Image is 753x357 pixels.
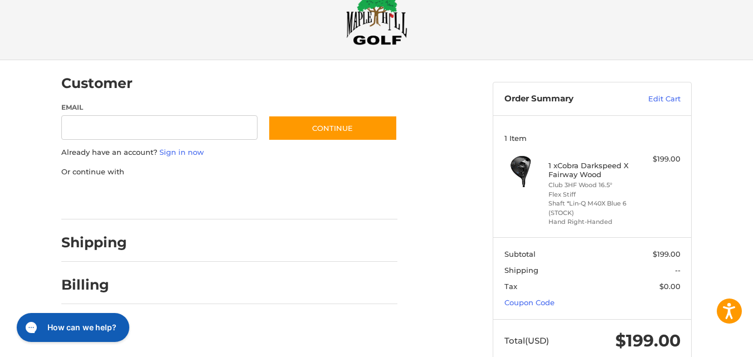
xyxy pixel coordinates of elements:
[61,102,258,113] label: Email
[268,115,397,141] button: Continue
[11,309,133,346] iframe: Gorgias live chat messenger
[548,190,634,199] li: Flex Stiff
[504,266,538,275] span: Shipping
[61,75,133,92] h2: Customer
[504,134,681,143] h3: 1 Item
[548,161,634,179] h4: 1 x Cobra Darkspeed X Fairway Wood
[624,94,681,105] a: Edit Cart
[675,266,681,275] span: --
[159,148,204,157] a: Sign in now
[653,250,681,258] span: $199.00
[504,298,555,307] a: Coupon Code
[615,330,681,351] span: $199.00
[58,188,142,208] iframe: PayPal-paypal
[548,199,634,217] li: Shaft *Lin-Q M40X Blue 6 (STOCK)
[504,94,624,105] h3: Order Summary
[61,234,127,251] h2: Shipping
[61,147,397,158] p: Already have an account?
[637,154,681,165] div: $199.00
[504,282,517,291] span: Tax
[61,276,127,294] h2: Billing
[504,335,549,346] span: Total (USD)
[659,282,681,291] span: $0.00
[548,180,634,190] li: Club 3HF Wood 16.5°
[548,217,634,227] li: Hand Right-Handed
[61,167,397,178] p: Or continue with
[504,250,536,258] span: Subtotal
[152,188,236,208] iframe: PayPal-paylater
[247,188,331,208] iframe: PayPal-venmo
